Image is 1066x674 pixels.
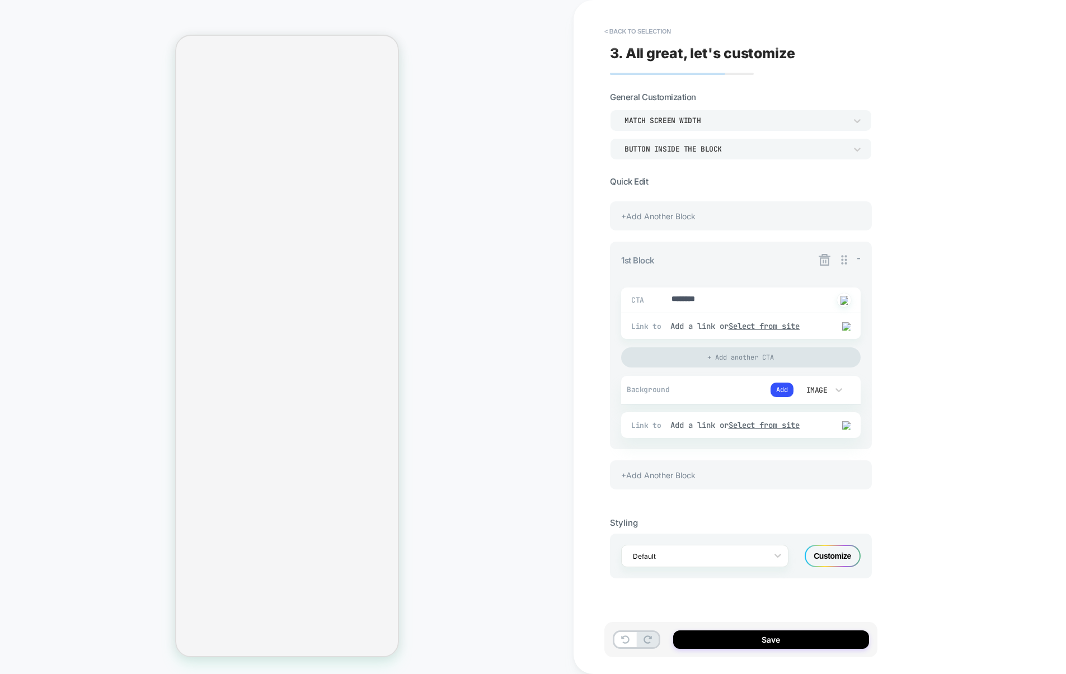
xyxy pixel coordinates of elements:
[621,347,861,367] div: + Add another CTA
[610,517,872,528] div: Styling
[729,420,800,430] u: Select from site
[610,92,696,102] span: General Customization
[610,460,872,489] div: +Add Another Block
[840,296,848,305] img: edit with ai
[631,322,665,331] span: Link to
[670,321,823,331] div: Add a link or
[729,321,800,331] u: Select from site
[610,176,648,187] span: Quick Edit
[771,383,793,397] button: Add
[610,45,795,62] span: 3. All great, let's customize
[857,253,861,263] span: -
[842,322,851,331] img: edit
[624,144,846,154] div: Button inside the block
[670,420,823,430] div: Add a link or
[599,22,677,40] button: < Back to selection
[631,421,665,430] span: Link to
[673,630,869,649] button: Save
[631,295,645,305] span: CTA
[610,201,872,230] div: +Add Another Block
[804,385,828,395] div: Image
[627,385,682,394] span: Background
[624,116,846,125] div: Match Screen Width
[621,255,655,266] span: 1st Block
[842,421,851,430] img: edit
